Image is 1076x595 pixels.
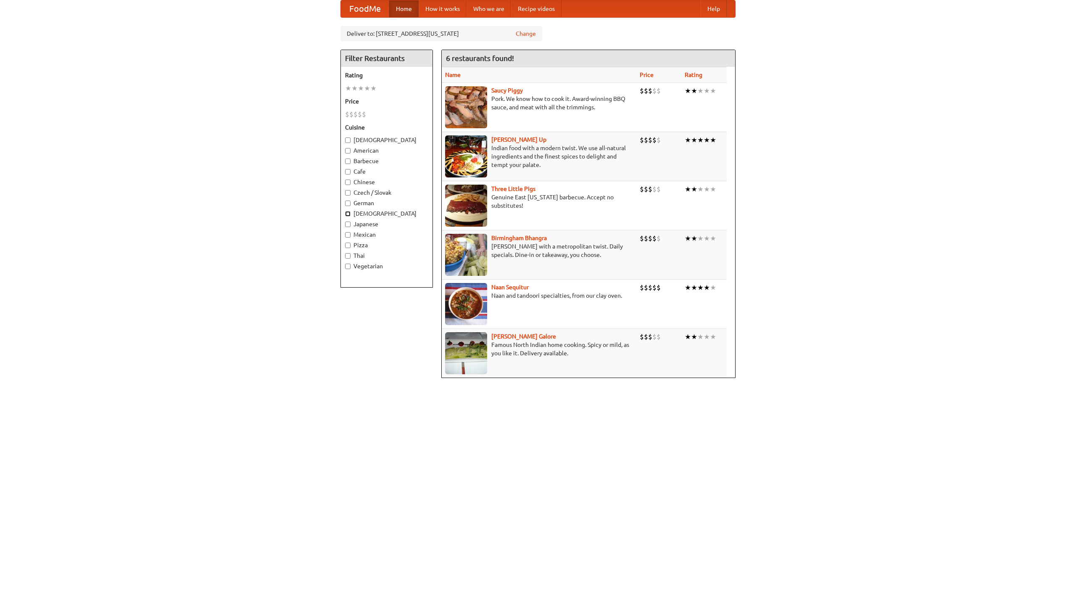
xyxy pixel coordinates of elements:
[685,332,691,341] li: ★
[345,188,428,197] label: Czech / Slovak
[685,86,691,95] li: ★
[697,234,704,243] li: ★
[345,230,428,239] label: Mexican
[644,185,648,194] li: $
[640,86,644,95] li: $
[652,283,657,292] li: $
[697,332,704,341] li: ★
[648,234,652,243] li: $
[353,110,358,119] li: $
[644,332,648,341] li: $
[691,135,697,145] li: ★
[648,135,652,145] li: $
[710,135,716,145] li: ★
[445,234,487,276] img: bhangra.jpg
[445,95,633,111] p: Pork. We know how to cook it. Award-winning BBQ sauce, and meat with all the trimmings.
[345,97,428,106] h5: Price
[685,71,702,78] a: Rating
[691,185,697,194] li: ★
[691,86,697,95] li: ★
[345,251,428,260] label: Thai
[467,0,511,17] a: Who we are
[704,234,710,243] li: ★
[345,211,351,217] input: [DEMOGRAPHIC_DATA]
[358,110,362,119] li: $
[491,185,535,192] a: Three Little Pigs
[445,135,487,177] img: curryup.jpg
[640,135,644,145] li: $
[345,222,351,227] input: Japanese
[648,86,652,95] li: $
[701,0,727,17] a: Help
[652,332,657,341] li: $
[491,284,529,291] b: Naan Sequitur
[345,84,351,93] li: ★
[345,138,351,143] input: [DEMOGRAPHIC_DATA]
[345,190,351,196] input: Czech / Slovak
[652,185,657,194] li: $
[419,0,467,17] a: How it works
[345,232,351,238] input: Mexican
[345,220,428,228] label: Japanese
[685,234,691,243] li: ★
[704,185,710,194] li: ★
[491,87,523,94] a: Saucy Piggy
[691,283,697,292] li: ★
[345,180,351,185] input: Chinese
[652,86,657,95] li: $
[657,135,661,145] li: $
[710,86,716,95] li: ★
[710,234,716,243] li: ★
[710,185,716,194] li: ★
[652,135,657,145] li: $
[648,332,652,341] li: $
[345,178,428,186] label: Chinese
[445,185,487,227] img: littlepigs.jpg
[364,84,370,93] li: ★
[341,0,389,17] a: FoodMe
[644,234,648,243] li: $
[685,135,691,145] li: ★
[640,283,644,292] li: $
[691,234,697,243] li: ★
[345,241,428,249] label: Pizza
[697,283,704,292] li: ★
[345,123,428,132] h5: Cuisine
[491,136,546,143] a: [PERSON_NAME] Up
[345,169,351,175] input: Cafe
[370,84,377,93] li: ★
[340,26,542,41] div: Deliver to: [STREET_ADDRESS][US_STATE]
[358,84,364,93] li: ★
[345,264,351,269] input: Vegetarian
[445,291,633,300] p: Naan and tandoori specialties, from our clay oven.
[704,283,710,292] li: ★
[704,135,710,145] li: ★
[640,185,644,194] li: $
[657,283,661,292] li: $
[349,110,353,119] li: $
[511,0,562,17] a: Recipe videos
[697,135,704,145] li: ★
[491,333,556,340] a: [PERSON_NAME] Galore
[345,157,428,165] label: Barbecue
[345,243,351,248] input: Pizza
[345,262,428,270] label: Vegetarian
[710,332,716,341] li: ★
[648,283,652,292] li: $
[341,50,433,67] h4: Filter Restaurants
[516,29,536,38] a: Change
[640,234,644,243] li: $
[491,235,547,241] b: Birmingham Bhangra
[345,167,428,176] label: Cafe
[704,86,710,95] li: ★
[640,332,644,341] li: $
[644,135,648,145] li: $
[445,341,633,357] p: Famous North Indian home cooking. Spicy or mild, as you like it. Delivery available.
[648,185,652,194] li: $
[697,86,704,95] li: ★
[691,332,697,341] li: ★
[345,136,428,144] label: [DEMOGRAPHIC_DATA]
